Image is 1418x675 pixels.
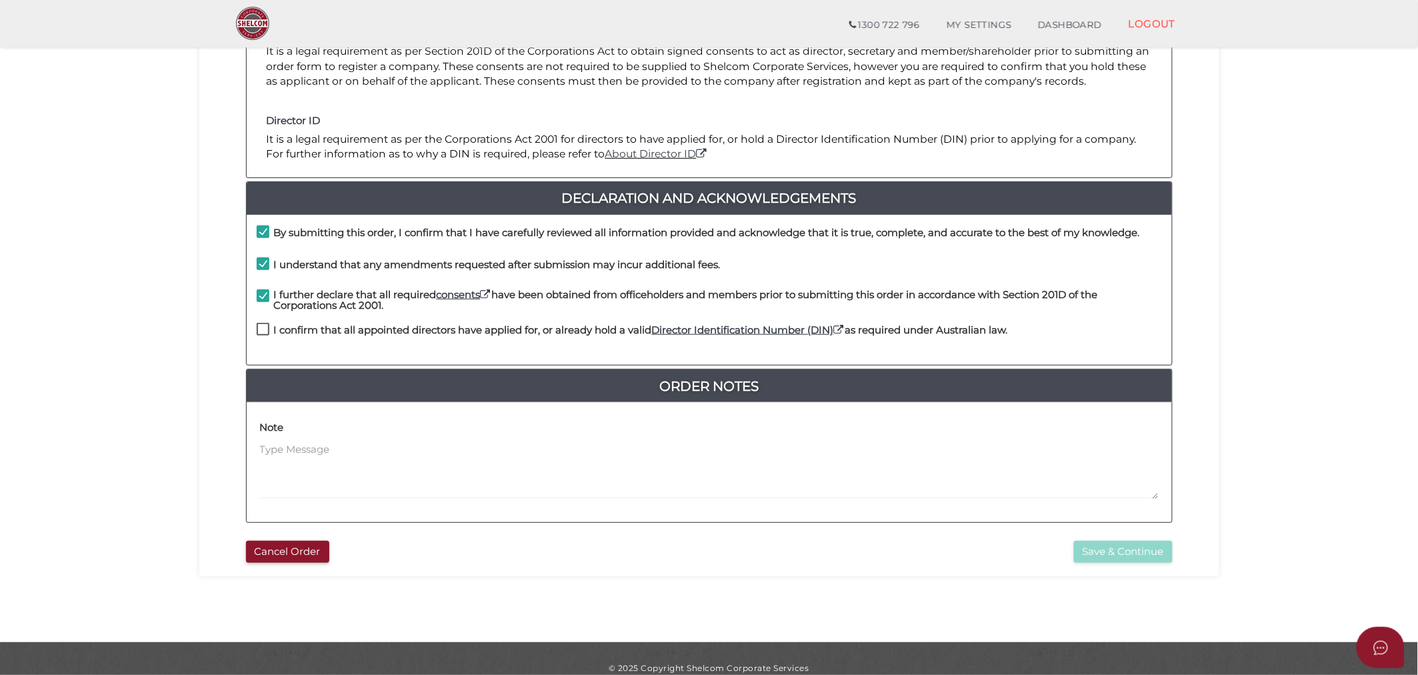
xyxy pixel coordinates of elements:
h4: I confirm that all appointed directors have applied for, or already hold a valid as required unde... [274,325,1008,336]
a: Declaration And Acknowledgements [247,187,1172,209]
a: LOGOUT [1115,10,1189,37]
a: 1300 722 796 [836,12,933,39]
h4: I further declare that all required have been obtained from officeholders and members prior to su... [274,289,1162,311]
a: DASHBOARD [1025,12,1115,39]
a: consents [437,288,492,301]
a: About Director ID [605,147,709,160]
button: Open asap [1357,627,1405,668]
a: MY SETTINGS [933,12,1025,39]
h4: Note [260,422,284,434]
p: It is a legal requirement as per the Corporations Act 2001 for directors to have applied for, or ... [267,132,1152,162]
button: Cancel Order [246,541,329,563]
p: It is a legal requirement as per Section 201D of the Corporations Act to obtain signed consents t... [267,44,1152,89]
button: Save & Continue [1074,541,1173,563]
div: © 2025 Copyright Shelcom Corporate Services [209,662,1209,674]
h4: Director ID [267,115,1152,127]
h4: By submitting this order, I confirm that I have carefully reviewed all information provided and a... [274,227,1140,239]
h4: I understand that any amendments requested after submission may incur additional fees. [274,259,721,271]
a: Director Identification Number (DIN) [652,323,845,336]
a: Order Notes [247,376,1172,397]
